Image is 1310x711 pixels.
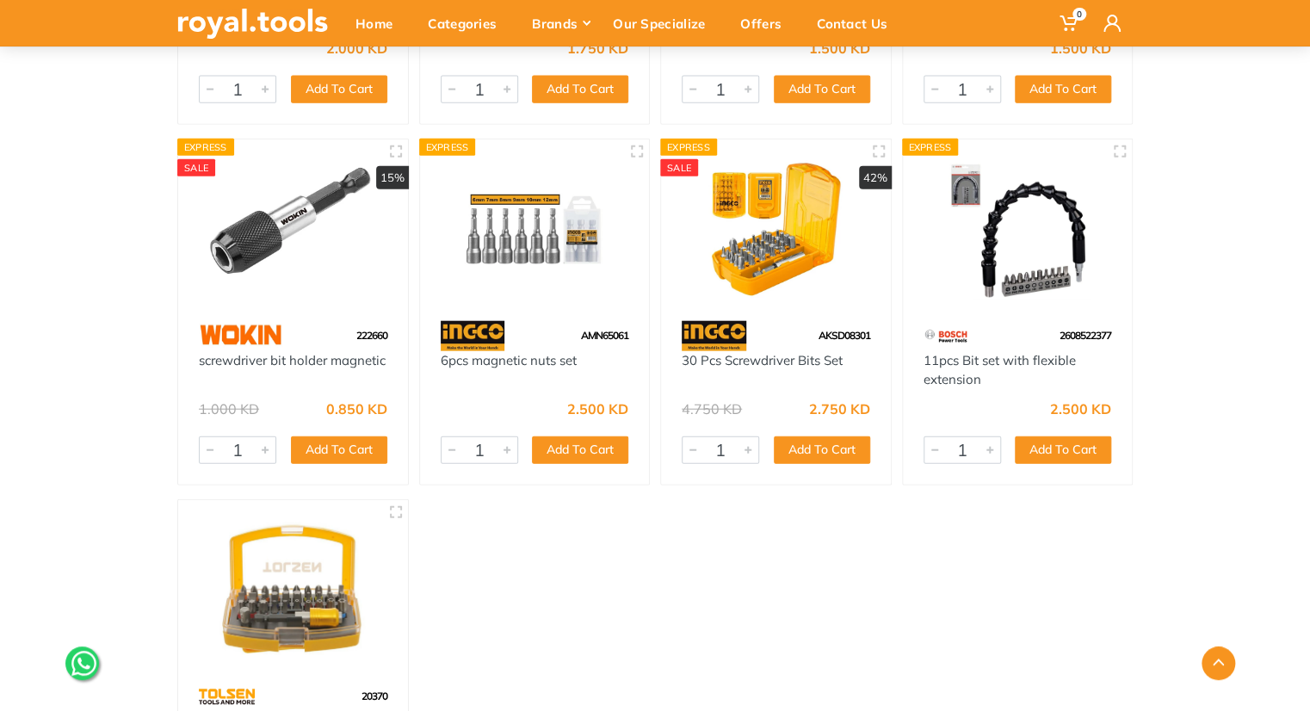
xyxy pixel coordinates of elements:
[902,139,959,156] div: Express
[1015,436,1111,464] button: Add To Cart
[1072,8,1086,21] span: 0
[1050,402,1111,416] div: 2.500 KD
[774,76,870,103] button: Add To Cart
[682,321,746,351] img: 91.webp
[291,76,387,103] button: Add To Cart
[436,155,634,304] img: Royal Tools - 6pcs magnetic nuts set
[1060,329,1111,342] span: 2608522377
[326,41,387,55] div: 2.000 KD
[356,329,387,342] span: 222660
[291,436,387,464] button: Add To Cart
[199,402,259,416] div: 1.000 KD
[1050,41,1111,55] div: 1.500 KD
[532,76,628,103] button: Add To Cart
[441,321,505,351] img: 91.webp
[194,516,392,665] img: Royal Tools - 32pcs Screwdriver Bit Set
[660,159,698,176] div: SALE
[805,5,911,41] div: Contact Us
[520,5,601,41] div: Brands
[177,159,215,176] div: SALE
[682,402,742,416] div: 4.750 KD
[1015,76,1111,103] button: Add To Cart
[441,352,577,368] a: 6pcs magnetic nuts set
[343,5,416,41] div: Home
[326,402,387,416] div: 0.850 KD
[199,352,386,368] a: screwdriver bit holder magnetic
[194,155,392,304] img: Royal Tools - screwdriver bit holder magnetic
[376,166,409,190] div: 15%
[859,166,892,190] div: 42%
[809,402,870,416] div: 2.750 KD
[924,352,1076,388] a: 11pcs Bit set with flexible extension
[774,436,870,464] button: Add To Cart
[361,689,387,702] span: 20370
[567,402,628,416] div: 2.500 KD
[677,155,875,304] img: Royal Tools - 30 Pcs Screwdriver Bits Set
[177,9,328,39] img: royal.tools Logo
[728,5,805,41] div: Offers
[809,41,870,55] div: 1.500 KD
[918,155,1117,304] img: Royal Tools - 11pcs Bit set with flexible extension
[532,436,628,464] button: Add To Cart
[419,139,476,156] div: Express
[924,321,969,351] img: 55.webp
[682,352,843,368] a: 30 Pcs Screwdriver Bits Set
[601,5,728,41] div: Our Specialize
[416,5,520,41] div: Categories
[177,139,234,156] div: Express
[581,329,628,342] span: AMN65061
[660,139,717,156] div: Express
[567,41,628,55] div: 1.750 KD
[819,329,870,342] span: AKSD08301
[199,321,285,351] img: 118.webp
